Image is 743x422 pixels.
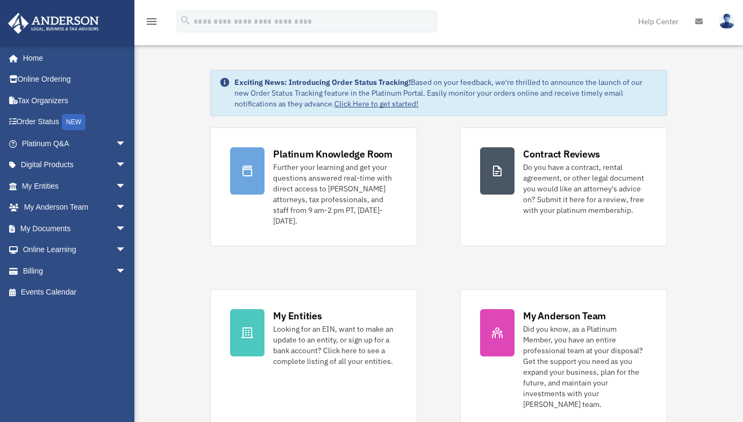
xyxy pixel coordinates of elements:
a: Click Here to get started! [334,99,418,109]
div: My Entities [273,309,322,323]
span: arrow_drop_down [116,197,137,219]
span: arrow_drop_down [116,175,137,197]
div: Did you know, as a Platinum Member, you have an entire professional team at your disposal? Get th... [523,324,647,410]
div: My Anderson Team [523,309,606,323]
a: Billingarrow_drop_down [8,260,142,282]
div: Looking for an EIN, want to make an update to an entity, or sign up for a bank account? Click her... [273,324,397,367]
a: Events Calendar [8,282,142,303]
span: arrow_drop_down [116,218,137,240]
span: arrow_drop_down [116,154,137,176]
div: Do you have a contract, rental agreement, or other legal document you would like an attorney's ad... [523,162,647,216]
div: Further your learning and get your questions answered real-time with direct access to [PERSON_NAM... [273,162,397,226]
a: Order StatusNEW [8,111,142,133]
span: arrow_drop_down [116,239,137,261]
img: Anderson Advisors Platinum Portal [5,13,102,34]
i: menu [145,15,158,28]
span: arrow_drop_down [116,133,137,155]
a: Tax Organizers [8,90,142,111]
a: Platinum Knowledge Room Further your learning and get your questions answered real-time with dire... [210,127,417,246]
a: My Documentsarrow_drop_down [8,218,142,239]
div: Contract Reviews [523,147,600,161]
div: Platinum Knowledge Room [273,147,392,161]
a: Online Learningarrow_drop_down [8,239,142,261]
strong: Exciting News: Introducing Order Status Tracking! [234,77,411,87]
a: menu [145,19,158,28]
a: Platinum Q&Aarrow_drop_down [8,133,142,154]
a: Online Ordering [8,69,142,90]
a: Home [8,47,137,69]
img: User Pic [719,13,735,29]
span: arrow_drop_down [116,260,137,282]
a: Contract Reviews Do you have a contract, rental agreement, or other legal document you would like... [460,127,667,246]
div: Based on your feedback, we're thrilled to announce the launch of our new Order Status Tracking fe... [234,77,658,109]
a: My Entitiesarrow_drop_down [8,175,142,197]
div: NEW [62,114,85,130]
a: My Anderson Teamarrow_drop_down [8,197,142,218]
i: search [180,15,191,26]
a: Digital Productsarrow_drop_down [8,154,142,176]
